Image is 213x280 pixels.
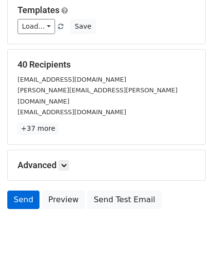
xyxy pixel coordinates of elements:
a: Load... [18,19,55,34]
a: Send Test Email [87,191,161,209]
a: Send [7,191,39,209]
small: [EMAIL_ADDRESS][DOMAIN_NAME] [18,76,126,83]
div: Widget de chat [164,233,213,280]
small: [EMAIL_ADDRESS][DOMAIN_NAME] [18,108,126,116]
small: [PERSON_NAME][EMAIL_ADDRESS][PERSON_NAME][DOMAIN_NAME] [18,87,177,105]
iframe: Chat Widget [164,233,213,280]
a: +37 more [18,122,58,135]
h5: Advanced [18,160,195,171]
button: Save [70,19,96,34]
h5: 40 Recipients [18,59,195,70]
a: Preview [42,191,85,209]
a: Templates [18,5,59,15]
